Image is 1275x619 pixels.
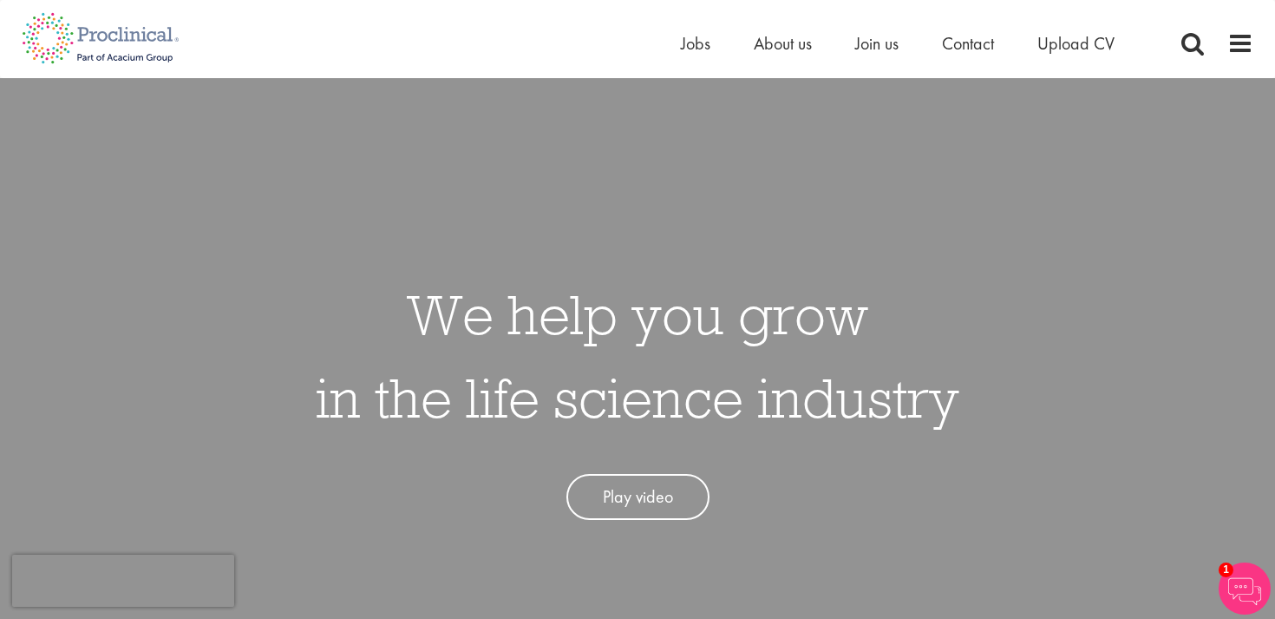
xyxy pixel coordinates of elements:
a: Play video [566,474,709,520]
img: Chatbot [1219,563,1271,615]
a: About us [754,32,812,55]
a: Join us [855,32,899,55]
h1: We help you grow in the life science industry [316,273,959,439]
a: Contact [942,32,994,55]
a: Jobs [681,32,710,55]
span: 1 [1219,563,1233,577]
a: Upload CV [1037,32,1115,55]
